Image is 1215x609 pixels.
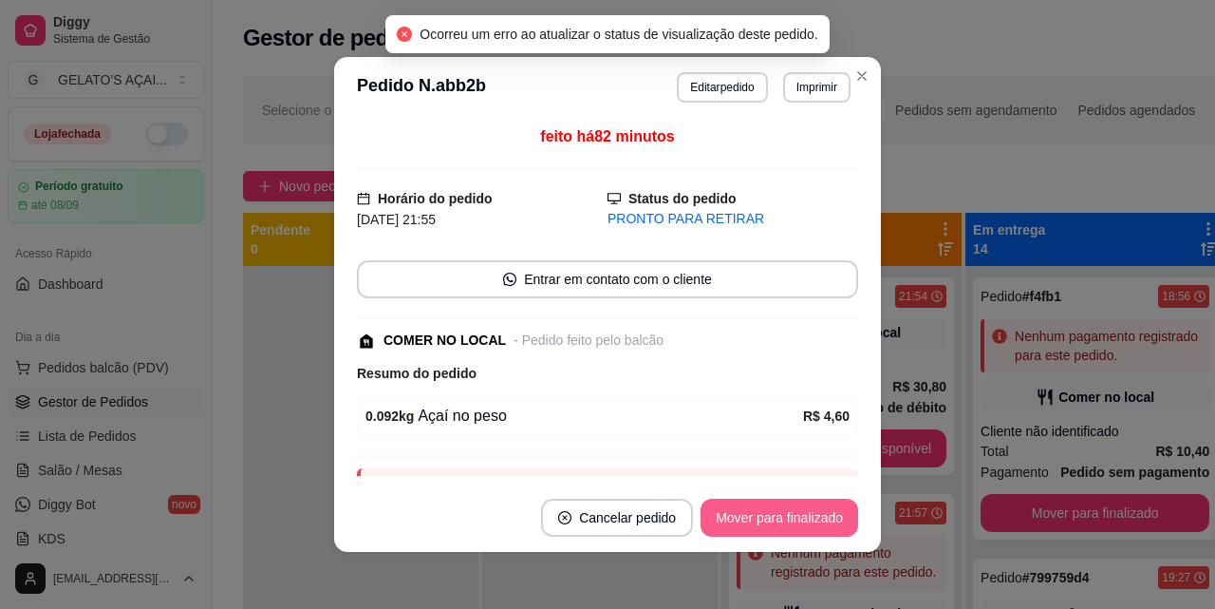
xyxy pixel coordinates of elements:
[607,209,858,229] div: PRONTO PARA RETIRAR
[514,331,664,351] div: - Pedido feito pelo balcão
[357,366,477,381] strong: Resumo do pedido
[540,128,674,144] span: feito há 82 minutos
[847,61,877,91] button: Close
[783,72,850,103] button: Imprimir
[378,191,493,206] strong: Horário do pedido
[383,331,506,351] div: COMER NO LOCAL
[503,273,516,286] span: whats-app
[357,260,858,298] button: whats-appEntrar em contato com o cliente
[357,212,436,227] span: [DATE] 21:55
[558,511,571,524] span: close-circle
[357,72,486,103] h3: Pedido N. abb2b
[365,409,414,424] strong: 0.092 kg
[607,192,621,205] span: desktop
[701,499,858,537] button: Mover para finalizado
[541,499,693,537] button: close-circleCancelar pedido
[357,192,370,205] span: calendar
[365,405,803,428] div: Açaí no peso
[397,27,412,42] span: close-circle
[420,27,817,42] span: Ocorreu um erro ao atualizar o status de visualização deste pedido.
[803,409,850,424] strong: R$ 4,60
[677,72,767,103] button: Editarpedido
[628,191,737,206] strong: Status do pedido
